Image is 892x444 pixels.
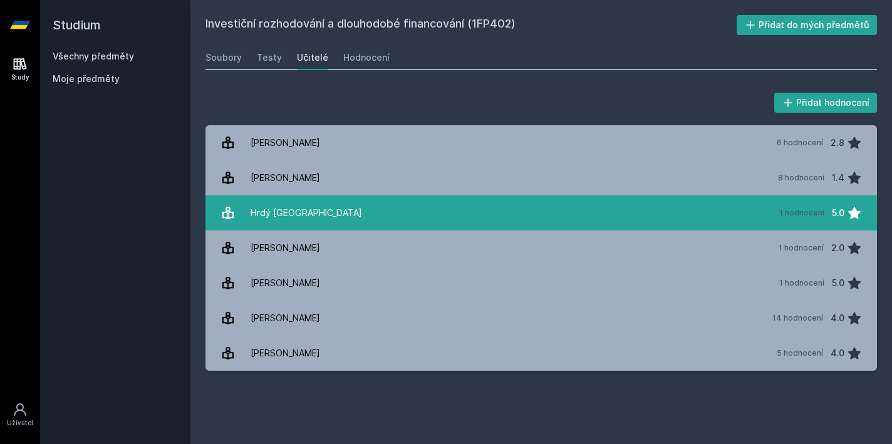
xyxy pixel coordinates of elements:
div: 5.0 [832,271,844,296]
a: [PERSON_NAME] 1 hodnocení 5.0 [205,266,877,301]
a: Všechny předměty [53,51,134,61]
div: 5.0 [832,200,844,225]
div: [PERSON_NAME] [251,341,320,366]
div: Hrdý [GEOGRAPHIC_DATA] [251,200,362,225]
button: Přidat hodnocení [774,93,878,113]
a: [PERSON_NAME] 6 hodnocení 2.8 [205,125,877,160]
a: [PERSON_NAME] 8 hodnocení 1.4 [205,160,877,195]
a: Study [3,50,38,88]
div: [PERSON_NAME] [251,271,320,296]
div: Study [11,73,29,82]
a: Učitelé [297,45,328,70]
div: Uživatel [7,418,33,428]
div: [PERSON_NAME] [251,235,320,261]
div: Testy [257,51,282,64]
div: [PERSON_NAME] [251,306,320,331]
span: Moje předměty [53,73,120,85]
h2: Investiční rozhodování a dlouhodobé financování (1FP402) [205,15,737,35]
div: [PERSON_NAME] [251,165,320,190]
div: 4.0 [831,341,844,366]
div: 1 hodnocení [779,243,824,253]
a: Soubory [205,45,242,70]
div: [PERSON_NAME] [251,130,320,155]
a: Uživatel [3,396,38,434]
div: 4.0 [831,306,844,331]
div: Soubory [205,51,242,64]
div: 8 hodnocení [778,173,824,183]
div: 1 hodnocení [779,208,824,218]
a: Hodnocení [343,45,390,70]
div: 1 hodnocení [779,278,824,288]
button: Přidat do mých předmětů [737,15,878,35]
a: [PERSON_NAME] 1 hodnocení 2.0 [205,230,877,266]
div: Hodnocení [343,51,390,64]
div: 14 hodnocení [772,313,823,323]
div: Učitelé [297,51,328,64]
a: Testy [257,45,282,70]
a: [PERSON_NAME] 5 hodnocení 4.0 [205,336,877,371]
div: 1.4 [832,165,844,190]
div: 2.8 [831,130,844,155]
a: Hrdý [GEOGRAPHIC_DATA] 1 hodnocení 5.0 [205,195,877,230]
div: 2.0 [831,235,844,261]
a: [PERSON_NAME] 14 hodnocení 4.0 [205,301,877,336]
div: 5 hodnocení [777,348,823,358]
div: 6 hodnocení [777,138,823,148]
